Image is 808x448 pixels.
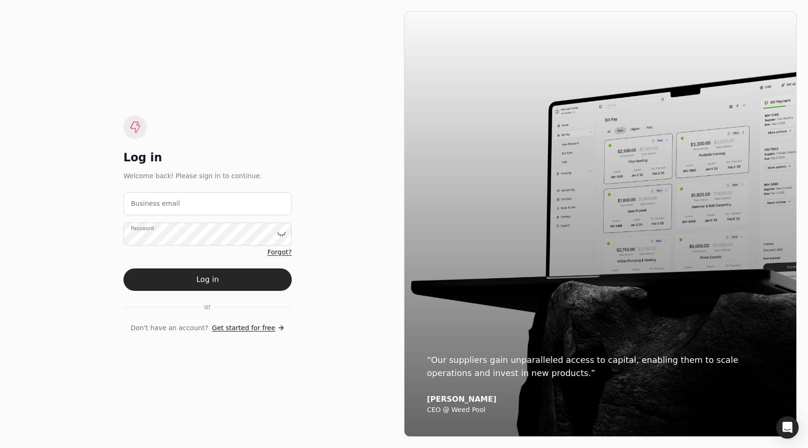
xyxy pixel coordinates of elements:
[267,247,292,257] a: Forgot?
[130,323,208,333] span: Don't have an account?
[776,416,799,439] div: Open Intercom Messenger
[123,268,292,291] button: Log in
[427,395,774,404] div: [PERSON_NAME]
[123,150,292,165] div: Log in
[212,323,284,333] a: Get started for free
[427,354,774,380] div: “Our suppliers gain unparalleled access to capital, enabling them to scale operations and invest ...
[212,323,275,333] span: Get started for free
[131,199,180,209] label: Business email
[131,224,154,232] label: Password
[204,302,211,312] span: or
[427,406,774,414] div: CEO @ Weed Pool
[123,171,292,181] div: Welcome back! Please sign in to continue.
